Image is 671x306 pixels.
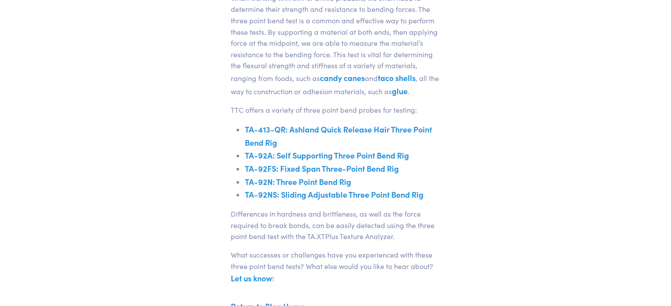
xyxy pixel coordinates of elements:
a: glue [392,85,408,96]
a: TA-413-QR: Ashland Quick Release Hair Three Point Bend Rig [245,124,432,148]
a: TA-92A: Self Supporting Three Point Bend Rig [245,150,409,161]
a: TA-92N: Three Point Bend Rig [245,176,351,187]
a: TA-92NS: Sliding Adjustable Three Point Bend Rig [245,189,424,200]
p: What successes or challenges have you experienced with these three point bend tests? What else wo... [231,249,441,285]
a: candy canes [320,72,365,83]
a: Let us know [231,273,272,284]
p: Differences in hardness and brittleness, as well as the force required to break bonds, can be eas... [231,208,441,242]
a: taco shells [378,72,416,83]
a: TA-92FS: Fixed Span Three-Point Bend Rig [245,163,399,174]
p: TTC offers a variety of three point bend probes for testing: [231,104,441,116]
